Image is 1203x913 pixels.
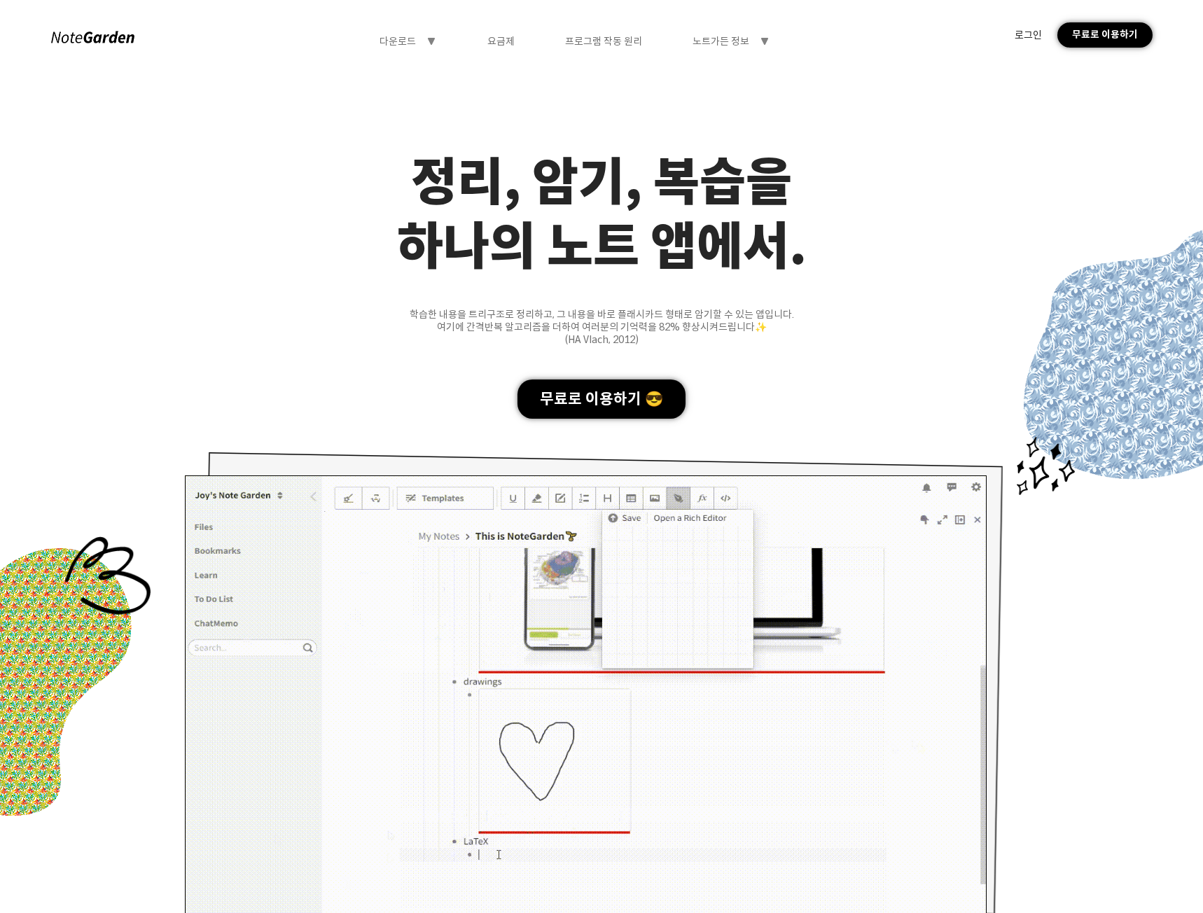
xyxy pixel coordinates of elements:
div: 다운로드 [380,35,416,48]
div: 무료로 이용하기 😎 [517,379,686,419]
div: 노트가든 정보 [693,35,749,48]
div: 프로그램 작동 원리 [565,35,642,48]
div: 무료로 이용하기 [1057,22,1153,48]
div: 요금제 [487,35,515,48]
div: 로그인 [1015,29,1042,41]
